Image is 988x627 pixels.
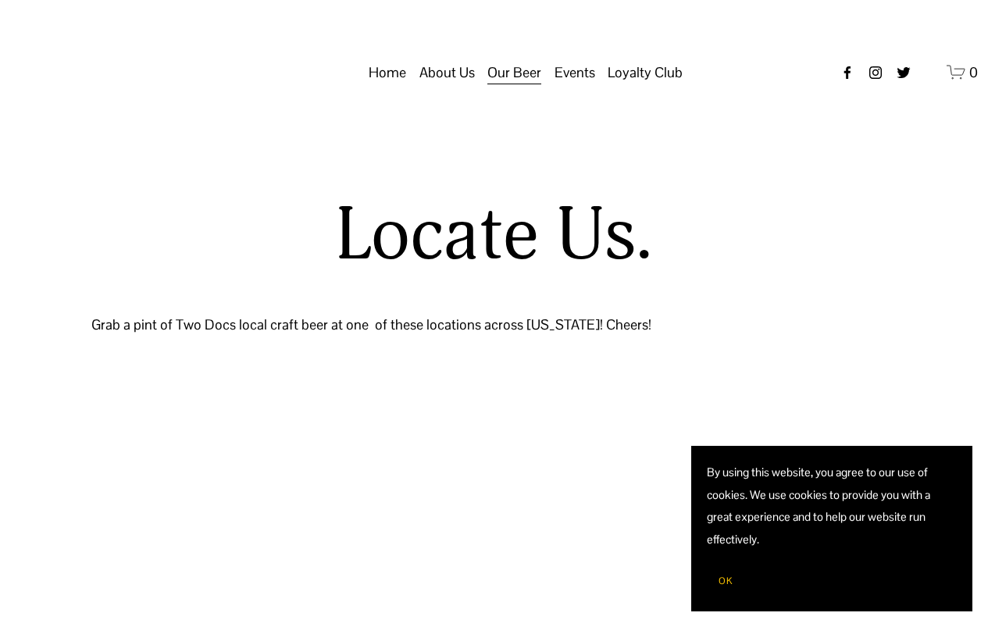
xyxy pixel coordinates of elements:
a: 0 items in cart [947,62,979,82]
a: folder dropdown [555,58,595,87]
a: Home [369,58,406,87]
span: Our Beer [487,59,541,86]
span: OK [719,575,733,587]
a: folder dropdown [419,58,475,87]
span: About Us [419,59,475,86]
span: 0 [969,63,978,81]
span: Loyalty Club [608,59,683,86]
a: folder dropdown [608,58,683,87]
h1: Locate Us. [213,194,775,276]
section: Cookie banner [691,446,972,611]
p: By using this website, you agree to our use of cookies. We use cookies to provide you with a grea... [707,461,957,550]
span: Events [555,59,595,86]
a: Facebook [840,65,855,80]
a: instagram-unauth [868,65,883,80]
img: Two Docs Brewing Co. [10,25,185,119]
p: Grab a pint of Two Docs local craft beer at one of these locations across [US_STATE]! Cheers! [91,312,897,338]
button: OK [707,566,744,596]
a: twitter-unauth [896,65,911,80]
a: folder dropdown [487,58,541,87]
